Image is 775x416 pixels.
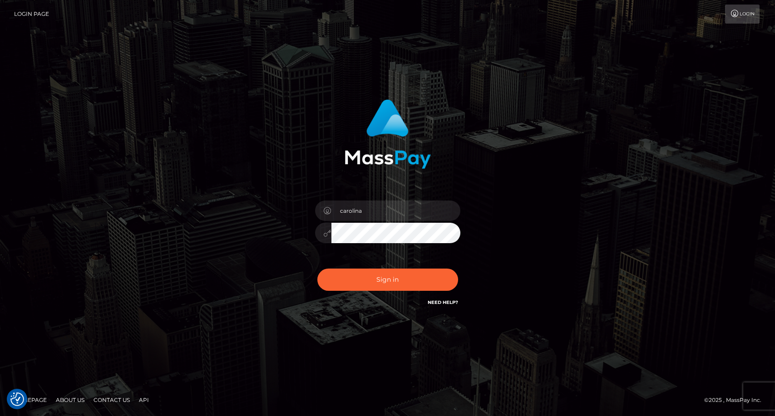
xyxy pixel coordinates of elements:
[10,393,50,407] a: Homepage
[704,395,768,405] div: © 2025 , MassPay Inc.
[52,393,88,407] a: About Us
[135,393,153,407] a: API
[90,393,133,407] a: Contact Us
[14,5,49,24] a: Login Page
[331,201,460,221] input: Username...
[725,5,760,24] a: Login
[345,99,431,169] img: MassPay Login
[428,299,458,305] a: Need Help?
[317,269,458,291] button: Sign in
[10,392,24,406] button: Consent Preferences
[10,392,24,406] img: Revisit consent button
